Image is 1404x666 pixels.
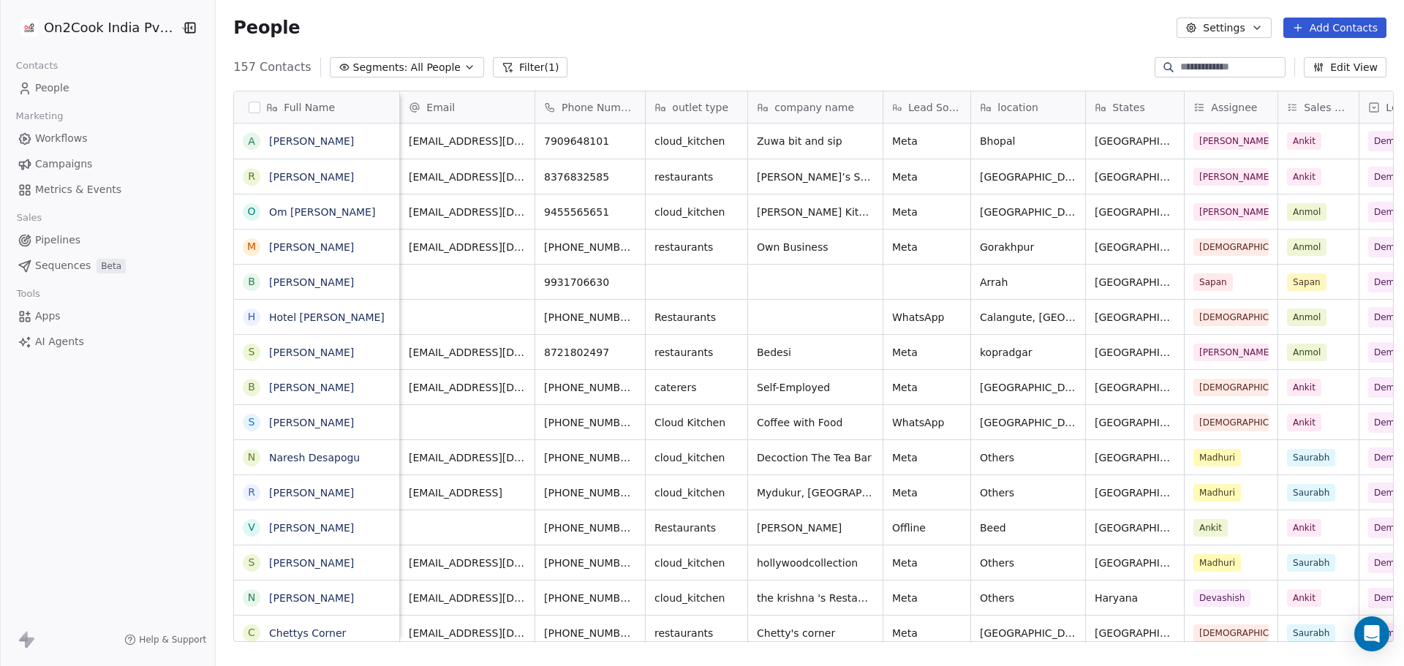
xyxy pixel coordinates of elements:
span: cloud_kitchen [654,556,739,570]
span: [EMAIL_ADDRESS][DOMAIN_NAME] [409,240,526,254]
a: [PERSON_NAME] [269,382,354,393]
span: Decoction The Tea Bar [757,450,874,465]
a: Workflows [12,126,203,151]
span: Ankit [1287,414,1321,431]
span: 8376832585 [544,170,636,184]
div: grid [234,124,400,643]
span: [GEOGRAPHIC_DATA] [1095,275,1175,290]
span: Ankit [1287,519,1321,537]
span: [DEMOGRAPHIC_DATA] [1193,624,1269,642]
span: cloud_kitchen [654,485,739,500]
span: [PERSON_NAME] [1193,203,1269,221]
div: N [248,450,255,465]
a: [PERSON_NAME] [269,276,354,288]
span: Ankit [1287,168,1321,186]
span: Meta [892,626,962,640]
span: Meta [892,240,962,254]
span: Saurabh [1287,624,1335,642]
span: [EMAIL_ADDRESS][DOMAIN_NAME] [409,345,526,360]
span: Anmol [1287,344,1326,361]
span: [PERSON_NAME] [1193,132,1269,150]
span: Madhuri [1193,554,1241,572]
span: Pipelines [35,232,80,248]
span: Ankit [1287,132,1321,150]
div: location [971,91,1085,123]
a: [PERSON_NAME] [269,487,354,499]
span: cloud_kitchen [654,591,739,605]
span: kopradgar [980,345,1076,360]
button: Edit View [1304,57,1386,77]
span: [GEOGRAPHIC_DATA] [1095,485,1175,500]
span: Saurabh [1287,554,1335,572]
span: [PHONE_NUMBER] [544,380,636,395]
span: Restaurants [654,521,739,535]
span: States [1112,100,1144,115]
span: [EMAIL_ADDRESS][DOMAIN_NAME] [409,591,526,605]
span: Meta [892,591,962,605]
span: WhatsApp [892,310,962,325]
div: Phone Number [535,91,645,123]
span: Sales Rep [1304,100,1350,115]
span: Sapan [1193,273,1233,291]
span: Full Name [284,100,335,115]
span: [GEOGRAPHIC_DATA] [980,205,1076,219]
span: Meta [892,556,962,570]
span: Campaigns [35,156,92,172]
span: [GEOGRAPHIC_DATA] [1095,134,1175,148]
span: 8721802497 [544,345,636,360]
span: Help & Support [139,634,206,646]
div: Assignee [1185,91,1277,123]
span: Madhuri [1193,484,1241,502]
span: [PHONE_NUMBER] [544,310,636,325]
span: restaurants [654,170,739,184]
span: [GEOGRAPHIC_DATA] [1095,556,1175,570]
span: [PHONE_NUMBER] [544,591,636,605]
span: Saurabh [1287,449,1335,466]
span: [GEOGRAPHIC_DATA] [1095,521,1175,535]
span: Restaurants [654,310,739,325]
span: Bedesi [757,345,874,360]
span: Email [426,100,455,115]
span: location [997,100,1038,115]
span: 9931706630 [544,275,636,290]
div: M [247,239,256,254]
a: [PERSON_NAME] [269,592,354,604]
span: Others [980,485,1076,500]
span: Meta [892,450,962,465]
span: [PERSON_NAME] [1193,168,1269,186]
span: [GEOGRAPHIC_DATA] [980,170,1076,184]
span: [GEOGRAPHIC_DATA] [1095,240,1175,254]
span: outlet type [672,100,728,115]
span: All People [411,60,461,75]
span: [EMAIL_ADDRESS][DOMAIN_NAME] [409,450,526,465]
span: Meta [892,485,962,500]
span: restaurants [654,345,739,360]
span: [GEOGRAPHIC_DATA] [1095,170,1175,184]
span: [DEMOGRAPHIC_DATA] [1193,238,1269,256]
span: [PHONE_NUMBER] [544,521,636,535]
a: Pipelines [12,228,203,252]
span: Sequences [35,258,91,273]
a: Chettys Corner [269,627,346,639]
span: On2Cook India Pvt. Ltd. [44,18,176,37]
span: hollywoodcollection [757,556,874,570]
span: Cloud Kitchen [654,415,739,430]
span: [GEOGRAPHIC_DATA] [1095,626,1175,640]
a: Apps [12,304,203,328]
span: [EMAIL_ADDRESS][DOMAIN_NAME] [409,170,526,184]
button: Add Contacts [1283,18,1386,38]
span: Offline [892,521,962,535]
img: on2cook%20logo-04%20copy.jpg [20,19,38,37]
span: cloud_kitchen [654,450,739,465]
span: [PERSON_NAME] [757,521,874,535]
span: Segments: [353,60,408,75]
span: [PHONE_NUMBER] [544,485,636,500]
span: WhatsApp [892,415,962,430]
a: Campaigns [12,152,203,176]
div: S [249,415,255,430]
span: Chetty's corner [757,626,874,640]
span: 9455565651 [544,205,636,219]
a: [PERSON_NAME] [269,557,354,569]
span: [EMAIL_ADDRESS][DOMAIN_NAME] [409,380,526,395]
a: [PERSON_NAME] [269,241,354,253]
